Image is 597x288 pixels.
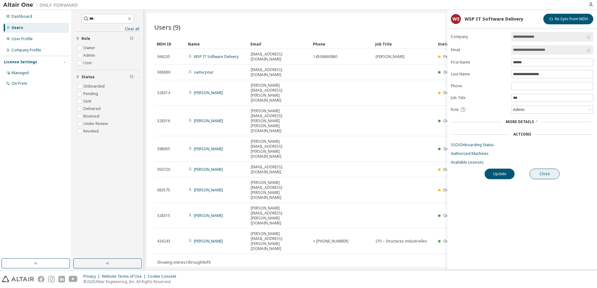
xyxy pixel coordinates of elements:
div: On Prem [12,81,27,86]
span: Delivered [443,167,461,172]
img: linkedin.svg [58,276,65,282]
span: Delivered [443,90,461,95]
div: Company Profile [12,48,41,53]
label: First Name [451,60,508,65]
span: 368689 [157,70,170,75]
img: instagram.svg [48,276,55,282]
span: [PERSON_NAME] [376,54,405,59]
p: © 2025 Altair Engineering, Inc. All Rights Reserved. [83,279,180,284]
span: Users (9) [154,23,180,31]
div: Job Title [375,39,433,49]
div: Privacy [83,274,102,279]
span: 14506860980 [313,54,337,59]
span: Onboarded [443,146,465,151]
span: Clear filter [130,36,134,41]
span: 350720 [157,167,170,172]
span: 366235 [157,54,170,59]
span: Showing entries 1 through 9 of 9 [157,260,210,265]
div: Admin [512,106,593,113]
span: [PERSON_NAME][EMAIL_ADDRESS][PERSON_NAME][DOMAIN_NAME] [251,139,308,159]
label: Email [451,47,508,52]
a: SSO/Onboarding Status [451,142,593,147]
div: Email [250,39,308,49]
div: MDH ID [157,39,183,49]
div: Dashboard [12,14,32,19]
label: Revoked [83,127,100,135]
div: Actions [513,132,531,137]
a: Authorized Machines [451,151,593,156]
button: Close [530,169,560,179]
a: [PERSON_NAME] [194,90,223,95]
span: Status [81,74,95,79]
span: 328314 [157,90,170,95]
div: Managed [12,70,29,75]
label: Sent [83,98,92,105]
span: 683575 [157,188,170,193]
span: [PERSON_NAME][EMAIL_ADDRESS][PERSON_NAME][PERSON_NAME][DOMAIN_NAME] [251,108,308,133]
a: WSP IT Software Delivery [194,54,239,59]
label: Bounced [83,113,101,120]
span: [EMAIL_ADDRESS][DOMAIN_NAME] [251,52,308,62]
span: Clear filter [130,74,134,79]
span: Onboarded [443,213,465,218]
span: Onboarded [443,70,465,75]
label: Pending [83,90,99,98]
button: Re-Sync from MDH [543,14,593,24]
label: Owner [83,44,96,52]
span: [PERSON_NAME][EMAIL_ADDRESS][PERSON_NAME][DOMAIN_NAME] [251,83,308,103]
span: [EMAIL_ADDRESS][DOMAIN_NAME] [251,165,308,175]
span: [EMAIL_ADDRESS][DOMAIN_NAME] [251,67,308,77]
span: [PERSON_NAME][EMAIL_ADDRESS][PERSON_NAME][DOMAIN_NAME] [251,206,308,226]
span: 328315 [157,213,170,218]
span: Pending [443,54,458,59]
label: Company [451,34,508,39]
span: Delivered [443,187,461,193]
img: Altair One [3,2,81,8]
a: sama pour [194,70,214,75]
a: [PERSON_NAME] [194,238,223,244]
label: User [83,59,93,67]
div: WSP IT Software Delivery [465,17,523,22]
span: Role [451,107,459,112]
label: Under Review [83,120,109,127]
img: facebook.svg [38,276,44,282]
div: User Profile [12,36,33,41]
label: Phone [451,84,508,89]
span: + [PHONE_NUMBER] [313,239,348,244]
label: Last Name [451,72,508,77]
div: Cookie Consent [148,274,180,279]
label: Delivered [83,105,102,113]
a: [PERSON_NAME] [194,213,223,218]
span: 426243 [157,239,170,244]
div: Status [438,39,554,49]
span: 328316 [157,118,170,123]
span: Onboarded [443,118,465,123]
div: License Settings [4,60,37,65]
button: Status [76,70,139,84]
div: Admin [512,106,525,113]
img: altair_logo.svg [2,276,34,282]
span: 398655 [157,146,170,151]
span: Onboarded [443,238,465,244]
div: Users [12,25,23,30]
button: Role [76,32,139,46]
a: Available Licenses [451,160,593,165]
label: Admin [83,52,96,59]
a: [PERSON_NAME] [194,118,223,123]
img: youtube.svg [69,276,78,282]
div: Website Terms of Use [102,274,148,279]
div: Phone [313,39,370,49]
button: Update [485,169,515,179]
a: [PERSON_NAME] [194,167,223,172]
a: [PERSON_NAME] [194,146,223,151]
label: Onboarded [83,83,106,90]
span: [PERSON_NAME][EMAIL_ADDRESS][PERSON_NAME][DOMAIN_NAME] [251,180,308,200]
label: Job Title [451,95,508,100]
a: Clear all [76,26,139,31]
span: Role [81,36,90,41]
div: Name [188,39,245,49]
div: WS [451,14,461,24]
a: [PERSON_NAME] [194,187,223,193]
span: CPI – Structures industrielles [376,239,427,244]
span: [PERSON_NAME][EMAIL_ADDRESS][PERSON_NAME][DOMAIN_NAME] [251,231,308,251]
